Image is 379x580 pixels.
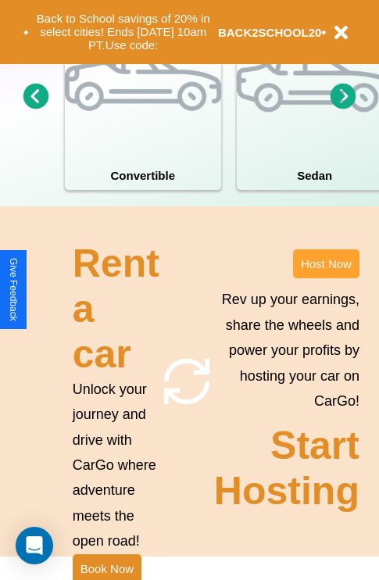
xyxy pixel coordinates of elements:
h2: Start Hosting [214,423,359,514]
h2: Rent a car [73,241,159,377]
button: Host Now [293,249,359,278]
p: Unlock your journey and drive with CarGo where adventure meets the open road! [73,377,159,554]
b: BACK2SCHOOL20 [218,26,322,39]
p: Rev up your earnings, share the wheels and power your profits by hosting your car on CarGo! [214,287,359,414]
button: Back to School savings of 20% in select cities! Ends [DATE] 10am PT.Use code: [29,8,218,56]
div: Open Intercom Messenger [16,527,53,564]
h4: Convertible [65,161,221,190]
div: Give Feedback [8,258,19,321]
